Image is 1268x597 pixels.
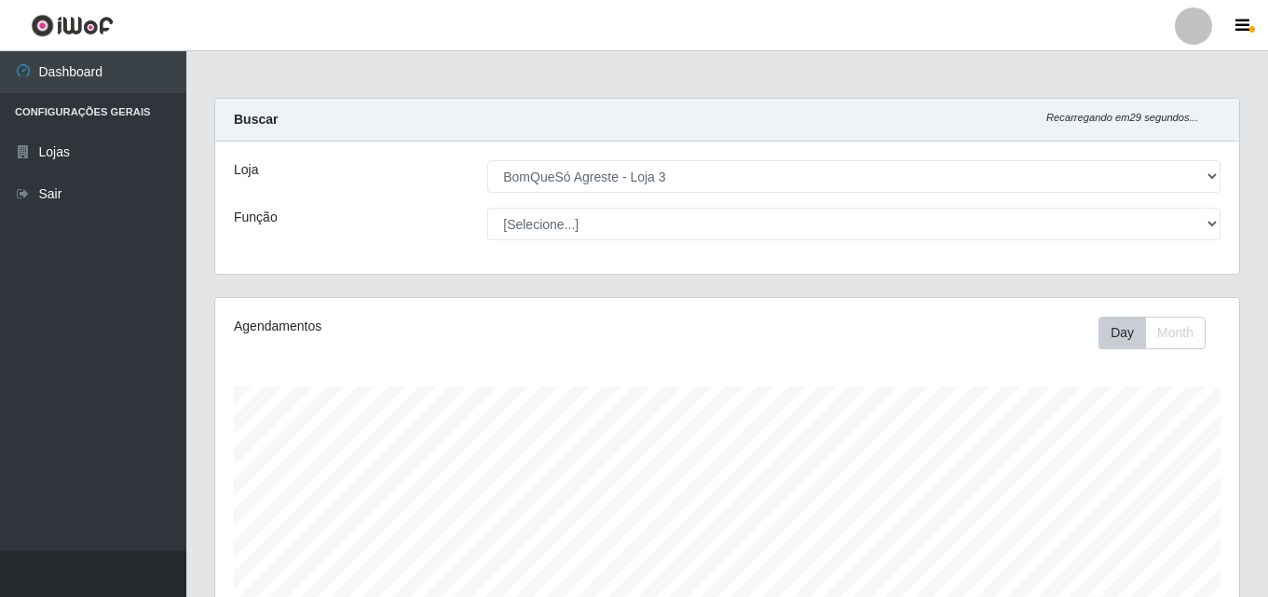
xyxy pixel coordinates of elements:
[234,317,629,336] div: Agendamentos
[1098,317,1220,349] div: Toolbar with button groups
[31,14,114,37] img: CoreUI Logo
[1145,317,1206,349] button: Month
[1046,112,1198,123] i: Recarregando em 29 segundos...
[234,160,258,180] label: Loja
[1098,317,1146,349] button: Day
[234,208,278,227] label: Função
[1098,317,1206,349] div: First group
[234,112,278,127] strong: Buscar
